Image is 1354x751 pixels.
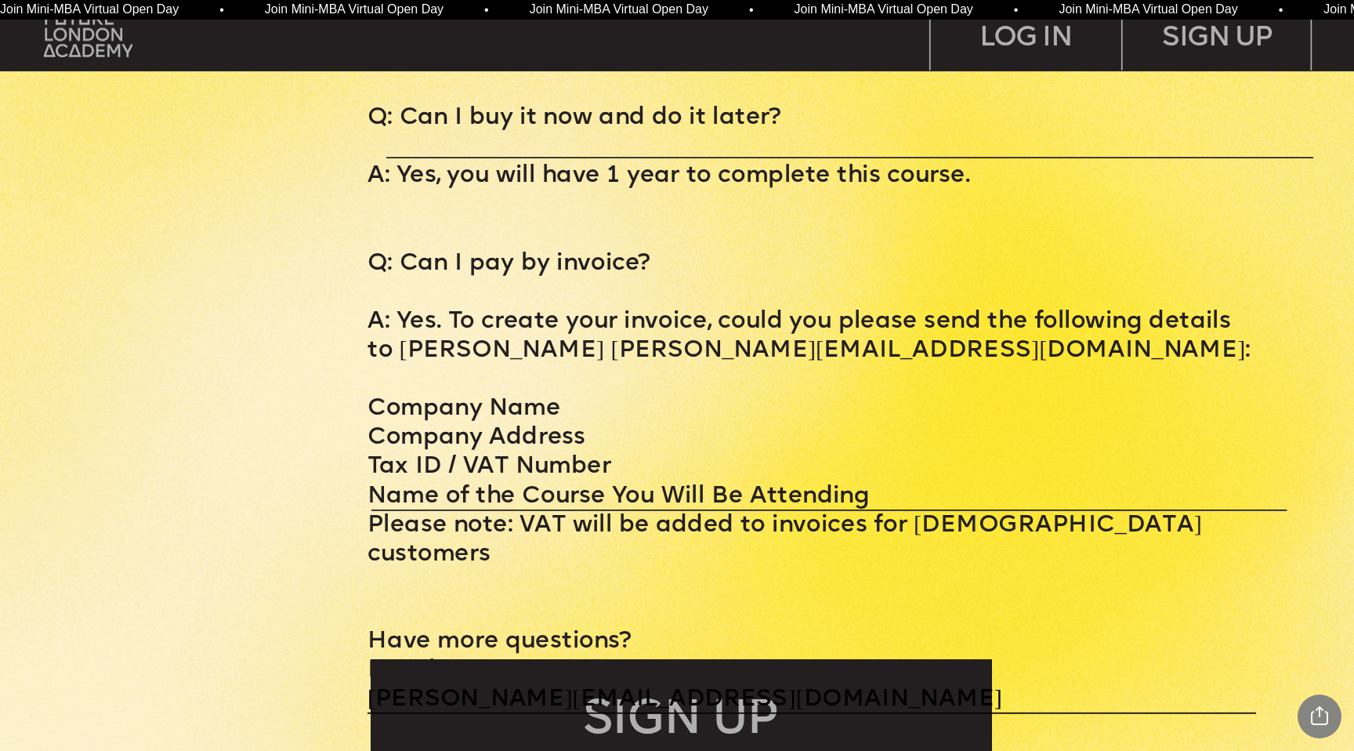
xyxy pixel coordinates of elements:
[367,308,1256,366] p: A: Yes. To create your invoice, could you please send the following details to [PERSON_NAME] [PER...
[44,12,132,56] img: upload-bfdffa89-fac7-4f57-a443-c7c39906ba42.png
[1276,4,1281,16] span: •
[367,628,1256,686] p: Have more questions? Email [PERSON_NAME]
[367,366,1256,512] p: Company Name Company Address Tax ID / VAT Number Name of the Course You Will Be Attending
[367,104,1256,133] p: Q: Can I buy it now and do it later?
[367,686,1256,715] a: [PERSON_NAME][EMAIL_ADDRESS][DOMAIN_NAME]
[482,4,487,16] span: •
[367,512,1256,570] p: Please note: VAT will be added to invoices for [DEMOGRAPHIC_DATA] customers
[1012,4,1016,16] span: •
[367,162,1256,191] p: A: Yes, you will have 1 year to complete this course.
[747,4,751,16] span: •
[367,250,1256,279] p: Q: Can I pay by invoice?
[217,4,222,16] span: •
[1298,695,1341,738] div: Share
